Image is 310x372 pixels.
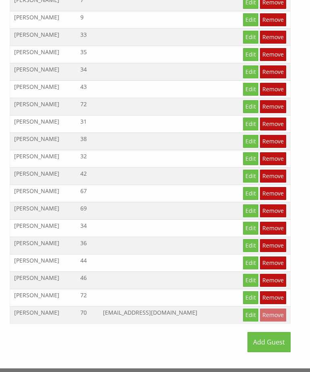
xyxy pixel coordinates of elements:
td: 35 [76,46,99,64]
a: Edit [243,83,258,96]
td: 72 [76,290,99,307]
td: 67 [76,185,99,203]
td: [PERSON_NAME] [10,290,77,307]
td: 9 [76,12,99,29]
a: Remove [260,31,286,44]
td: 34 [76,220,99,237]
a: Remove [260,153,286,166]
a: Edit [243,14,258,27]
td: [PERSON_NAME] [10,99,77,116]
a: Remove [260,170,286,183]
td: [PERSON_NAME] [10,203,77,220]
a: Edit [243,101,258,113]
a: Add Guest [247,332,291,353]
a: Edit [243,153,258,166]
td: [PERSON_NAME] [10,255,77,272]
td: 36 [76,237,99,255]
a: Remove [260,66,286,79]
td: 34 [76,64,99,81]
a: Edit [243,31,258,44]
td: [PERSON_NAME] [10,133,77,151]
td: [PERSON_NAME] [10,168,77,185]
a: Remove [260,83,286,96]
a: Edit [243,118,258,131]
td: 43 [76,81,99,99]
a: Edit [243,187,258,200]
td: 69 [76,203,99,220]
td: [PERSON_NAME] [10,116,77,133]
td: 33 [76,29,99,46]
a: Remove [260,187,286,200]
td: 42 [76,168,99,185]
a: Remove [260,135,286,148]
a: Remove [260,240,286,252]
a: Edit [243,205,258,218]
a: Remove [260,14,286,27]
td: [PERSON_NAME] [10,307,77,324]
a: Edit [243,170,258,183]
td: 70 [76,307,99,324]
td: [PERSON_NAME] [10,185,77,203]
a: Remove [260,257,286,270]
td: [PERSON_NAME] [10,237,77,255]
a: Remove [260,48,286,61]
td: [PERSON_NAME] [10,81,77,99]
td: 44 [76,255,99,272]
td: 72 [76,99,99,116]
td: 46 [76,272,99,290]
td: 31 [76,116,99,133]
td: [PERSON_NAME] [10,151,77,168]
a: Remove [260,222,286,235]
a: Edit [243,222,258,235]
a: Remove [260,274,286,287]
a: Remove [260,101,286,113]
td: [EMAIL_ADDRESS][DOMAIN_NAME] [99,307,226,324]
a: Remove [260,309,286,322]
a: Edit [243,257,258,270]
a: Edit [243,66,258,79]
td: [PERSON_NAME] [10,272,77,290]
td: [PERSON_NAME] [10,12,77,29]
a: Edit [243,309,258,322]
td: 32 [76,151,99,168]
a: Edit [243,135,258,148]
td: [PERSON_NAME] [10,46,77,64]
a: Edit [243,240,258,252]
a: Remove [260,205,286,218]
a: Edit [243,274,258,287]
td: [PERSON_NAME] [10,29,77,46]
a: Edit [243,292,258,305]
td: [PERSON_NAME] [10,220,77,237]
a: Remove [260,118,286,131]
td: [PERSON_NAME] [10,64,77,81]
a: Remove [260,292,286,305]
a: Edit [243,48,258,61]
td: 38 [76,133,99,151]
